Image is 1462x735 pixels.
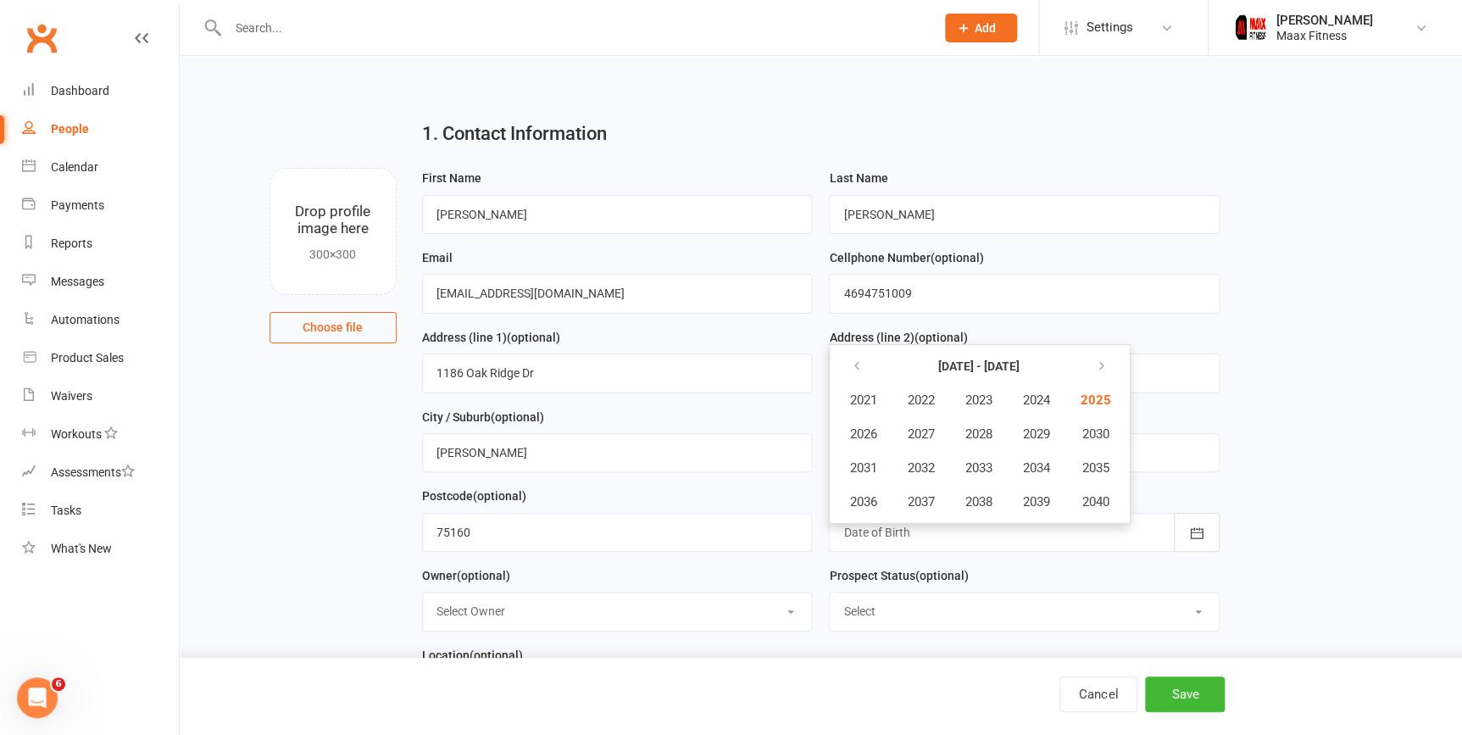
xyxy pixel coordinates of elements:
[1081,426,1109,442] span: 2030
[835,418,891,450] button: 2026
[964,393,992,408] span: 2023
[20,17,63,59] a: Clubworx
[422,487,526,505] label: Postcode
[17,677,58,718] iframe: Intercom live chat
[51,427,102,441] div: Workouts
[22,263,179,301] a: Messages
[1065,452,1125,484] button: 2035
[22,148,179,187] a: Calendar
[22,225,179,263] a: Reports
[22,339,179,377] a: Product Sales
[1080,393,1110,408] span: 2025
[51,198,104,212] div: Payments
[1008,384,1064,416] button: 2024
[829,248,983,267] label: Cellphone Number
[473,489,526,503] spang: (optional)
[1234,11,1268,45] img: thumb_image1759205071.png
[470,649,523,662] spang: (optional)
[914,569,968,582] spang: (optional)
[835,452,891,484] button: 2031
[1081,460,1109,476] span: 2035
[1022,460,1049,476] span: 2034
[51,313,120,326] div: Automations
[849,393,876,408] span: 2021
[950,452,1006,484] button: 2033
[964,426,992,442] span: 2028
[1065,418,1125,450] button: 2030
[51,84,109,97] div: Dashboard
[422,646,523,665] label: Location
[1022,393,1049,408] span: 2024
[51,389,92,403] div: Waivers
[422,354,813,393] input: Address (line 1)
[22,530,179,568] a: What's New
[22,110,179,148] a: People
[829,195,1220,234] input: Last Name
[907,494,934,509] span: 2037
[1008,418,1064,450] button: 2029
[892,486,948,518] button: 2037
[422,433,813,472] input: City / Suburb
[1087,8,1133,47] span: Settings
[937,359,1019,373] strong: [DATE] - [DATE]
[1276,28,1373,43] div: Maax Fitness
[964,460,992,476] span: 2033
[1145,677,1225,712] button: Save
[457,569,510,582] spang: (optional)
[975,21,996,35] span: Add
[422,408,544,426] label: City / Suburb
[914,331,967,344] spang: (optional)
[22,187,179,225] a: Payments
[1065,486,1125,518] button: 2040
[22,377,179,415] a: Waivers
[829,328,967,347] label: Address (line 2)
[1065,384,1125,416] button: 2025
[892,452,948,484] button: 2032
[930,251,983,264] spang: (optional)
[835,384,891,416] button: 2021
[945,14,1017,42] button: Add
[22,72,179,110] a: Dashboard
[1022,426,1049,442] span: 2029
[422,169,481,187] label: First Name
[51,237,92,250] div: Reports
[1008,486,1064,518] button: 2039
[892,418,948,450] button: 2027
[22,415,179,454] a: Workouts
[907,426,934,442] span: 2027
[507,331,560,344] spang: (optional)
[223,16,923,40] input: Search...
[950,418,1006,450] button: 2028
[835,486,891,518] button: 2036
[950,384,1006,416] button: 2023
[950,486,1006,518] button: 2038
[51,351,124,365] div: Product Sales
[907,460,934,476] span: 2032
[964,494,992,509] span: 2038
[51,542,112,555] div: What's New
[829,566,968,585] label: Prospect Status
[422,195,813,234] input: First Name
[422,566,510,585] label: Owner
[22,492,179,530] a: Tasks
[907,393,934,408] span: 2022
[51,504,81,517] div: Tasks
[51,465,135,479] div: Assessments
[22,454,179,492] a: Assessments
[1022,494,1049,509] span: 2039
[1059,677,1137,712] button: Cancel
[22,301,179,339] a: Automations
[422,513,813,552] input: Postcode
[422,328,560,347] label: Address (line 1)
[849,494,876,509] span: 2036
[1081,494,1109,509] span: 2040
[829,169,887,187] label: Last Name
[52,677,65,691] span: 6
[849,460,876,476] span: 2031
[892,384,948,416] button: 2022
[491,410,544,424] spang: (optional)
[270,312,397,342] button: Choose file
[829,274,1220,313] input: Cellphone Number
[849,426,876,442] span: 2026
[51,160,98,174] div: Calendar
